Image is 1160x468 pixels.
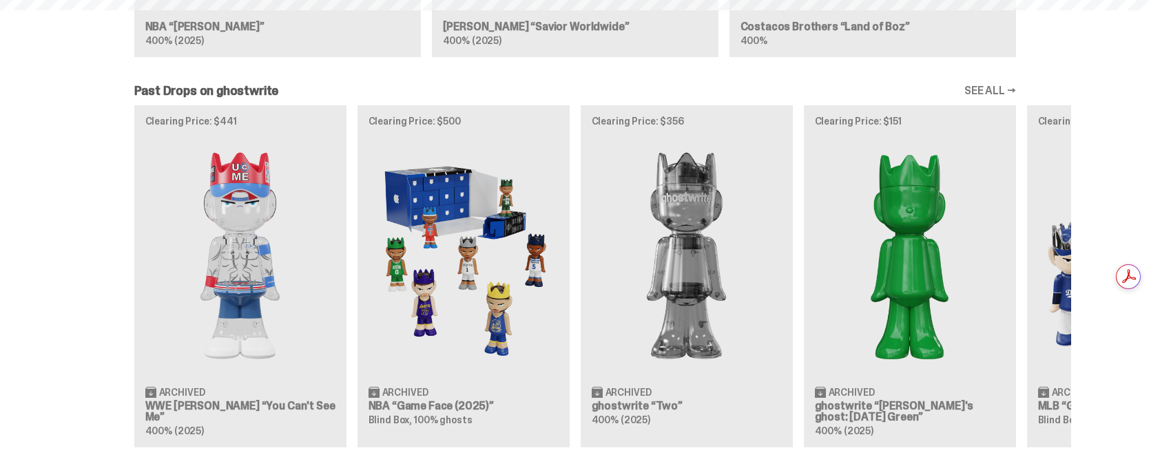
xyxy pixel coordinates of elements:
span: Blind Box, [1038,414,1082,426]
span: 400% (2025) [815,425,873,437]
span: 400% (2025) [443,34,501,47]
h3: NBA “Game Face (2025)” [369,401,559,412]
img: You Can't See Me [145,137,335,374]
span: Archived [382,387,428,397]
h3: [PERSON_NAME] “Savior Worldwide” [443,21,707,32]
p: Clearing Price: $151 [815,116,1005,126]
h3: NBA “[PERSON_NAME]” [145,21,410,32]
span: Archived [159,387,205,397]
p: Clearing Price: $500 [369,116,559,126]
span: 400% (2025) [145,34,204,47]
h3: WWE [PERSON_NAME] “You Can't See Me” [145,401,335,423]
h2: Past Drops on ghostwrite [134,85,279,97]
span: 400% [740,34,767,47]
span: 100% ghosts [414,414,472,426]
a: Clearing Price: $356 Two Archived [581,105,793,447]
img: Schrödinger's ghost: Sunday Green [815,137,1005,374]
span: Archived [605,387,652,397]
a: Clearing Price: $151 Schrödinger's ghost: Sunday Green Archived [804,105,1016,447]
h3: Costacos Brothers “Land of Boz” [740,21,1005,32]
span: Blind Box, [369,414,413,426]
h3: ghostwrite “Two” [592,401,782,412]
img: Game Face (2025) [369,137,559,374]
span: 400% (2025) [592,414,650,426]
a: Clearing Price: $441 You Can't See Me Archived [134,105,346,447]
p: Clearing Price: $441 [145,116,335,126]
p: Clearing Price: $356 [592,116,782,126]
img: Two [592,137,782,374]
span: 400% (2025) [145,425,204,437]
span: Archived [829,387,875,397]
h3: ghostwrite “[PERSON_NAME]'s ghost: [DATE] Green” [815,401,1005,423]
a: Clearing Price: $500 Game Face (2025) Archived [358,105,570,447]
span: Archived [1052,387,1098,397]
a: SEE ALL → [964,85,1016,96]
